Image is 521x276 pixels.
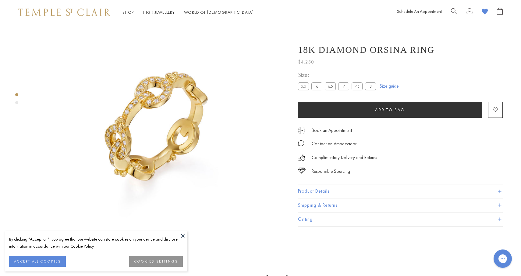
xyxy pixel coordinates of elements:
span: $4,250 [298,58,314,66]
button: Shipping & Returns [298,198,503,212]
button: ACCEPT ALL COOKIES [9,256,66,267]
a: Search [451,8,457,17]
h1: 18K Diamond Orsina Ring [298,45,435,55]
button: Add to bag [298,102,482,118]
span: Size: [298,70,378,80]
div: Responsible Sourcing [312,168,350,175]
button: COOKIES SETTINGS [129,256,183,267]
p: Complimentary Delivery and Returns [312,154,377,162]
span: Add to bag [375,107,405,112]
img: icon_delivery.svg [298,154,306,162]
a: Book an Appointment [312,127,352,134]
nav: Main navigation [122,9,254,16]
button: Product Details [298,184,503,198]
a: View Wishlist [482,8,488,17]
a: Size guide [380,83,399,89]
label: 5.5 [298,82,309,90]
button: Gifting [298,212,503,226]
img: icon_appointment.svg [298,127,305,134]
iframe: Gorgias live chat messenger [491,247,515,270]
a: World of [DEMOGRAPHIC_DATA]World of [DEMOGRAPHIC_DATA] [184,9,254,15]
a: ShopShop [122,9,134,15]
div: Contact an Ambassador [312,140,356,148]
img: icon_sourcing.svg [298,168,306,174]
div: Product gallery navigation [15,92,18,109]
label: 6 [311,82,322,90]
a: Schedule An Appointment [397,9,442,14]
label: 8 [365,82,376,90]
img: MessageIcon-01_2.svg [298,140,304,146]
img: Temple St. Clair [18,9,110,16]
a: Open Shopping Bag [497,8,503,17]
label: 7.5 [352,82,363,90]
label: 6.5 [325,82,336,90]
label: 7 [338,82,349,90]
div: By clicking “Accept all”, you agree that our website can store cookies on your device and disclos... [9,236,183,250]
a: High JewelleryHigh Jewellery [143,9,175,15]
